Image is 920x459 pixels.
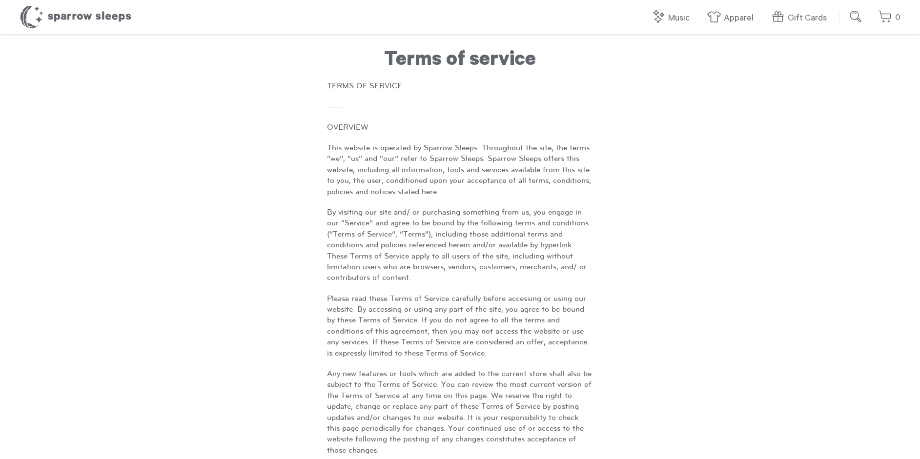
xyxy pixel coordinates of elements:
a: Apparel [707,8,758,29]
h1: Sparrow Sleeps [20,5,132,29]
p: TERMS OF SERVICE [327,80,593,91]
p: Any new features or tools which are added to the current store shall also be subject to the Terms... [327,368,593,456]
p: ----- [327,101,593,112]
h1: Terms of service [327,49,593,74]
a: 0 [878,7,900,28]
input: Submit [846,7,866,26]
p: This website is operated by Sparrow Sleeps. Throughout the site, the terms “we”, “us” and “our” r... [327,142,593,197]
p: Please read these Terms of Service carefully before accessing or using our website. By accessing ... [327,293,593,359]
p: OVERVIEW [327,122,593,133]
p: By visiting our site and/ or purchasing something from us, you engage in our “Service” and agree ... [327,207,593,283]
a: Gift Cards [771,8,832,29]
a: Music [651,8,695,29]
